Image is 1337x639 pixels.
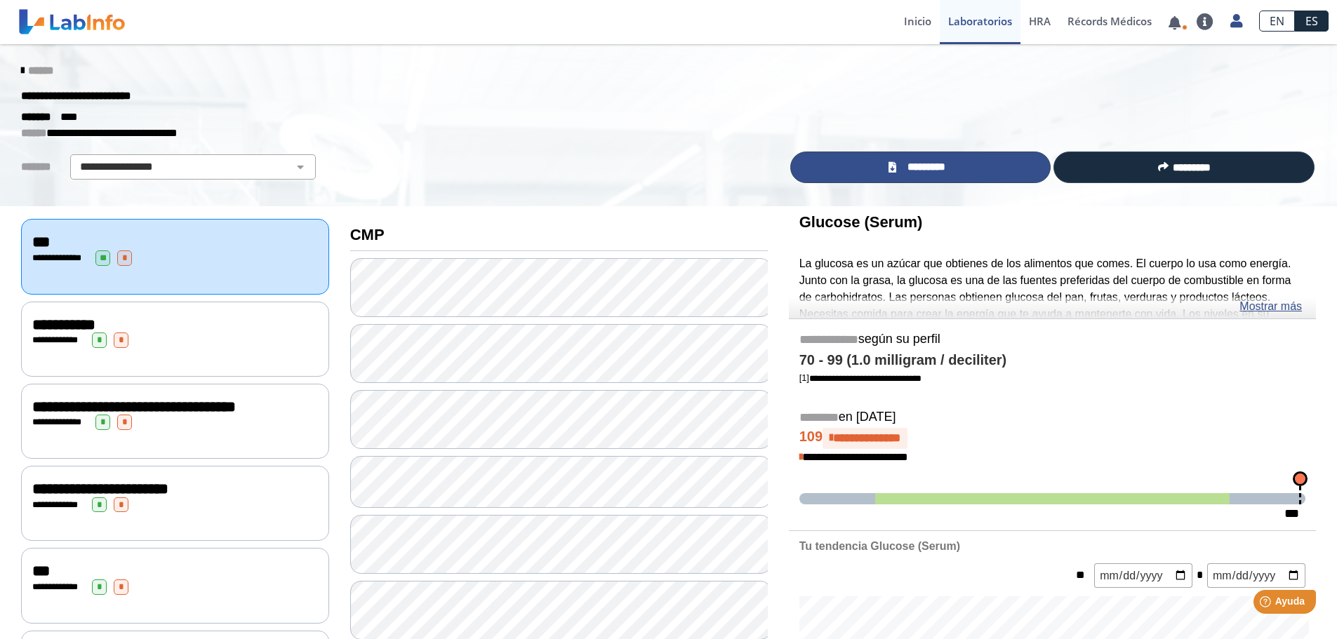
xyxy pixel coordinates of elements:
h5: en [DATE] [799,410,1305,426]
a: EN [1259,11,1295,32]
a: ES [1295,11,1329,32]
h5: según su perfil [799,332,1305,348]
iframe: Help widget launcher [1212,584,1322,624]
h4: 70 - 99 (1.0 milligram / deciliter) [799,352,1305,369]
input: mm/dd/yyyy [1094,563,1192,588]
b: Tu tendencia Glucose (Serum) [799,540,960,552]
span: HRA [1029,14,1051,28]
a: [1] [799,372,922,383]
p: La glucosa es un azúcar que obtienes de los alimentos que comes. El cuerpo lo usa como energía. J... [799,255,1305,356]
input: mm/dd/yyyy [1207,563,1305,588]
h4: 109 [799,428,1305,449]
a: Mostrar más [1239,298,1302,315]
b: Glucose (Serum) [799,213,923,231]
b: CMP [350,226,385,243]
